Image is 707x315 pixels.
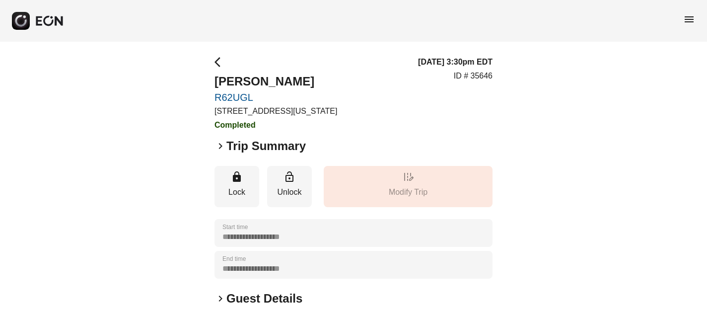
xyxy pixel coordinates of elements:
[214,140,226,152] span: keyboard_arrow_right
[214,56,226,68] span: arrow_back_ios
[267,166,312,207] button: Unlock
[214,91,337,103] a: R62UGL
[214,293,226,305] span: keyboard_arrow_right
[231,171,243,183] span: lock
[272,186,307,198] p: Unlock
[214,105,337,117] p: [STREET_ADDRESS][US_STATE]
[226,138,306,154] h2: Trip Summary
[418,56,493,68] h3: [DATE] 3:30pm EDT
[214,74,337,89] h2: [PERSON_NAME]
[219,186,254,198] p: Lock
[283,171,295,183] span: lock_open
[214,119,337,131] h3: Completed
[683,13,695,25] span: menu
[454,70,493,82] p: ID # 35646
[226,291,302,307] h2: Guest Details
[214,166,259,207] button: Lock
